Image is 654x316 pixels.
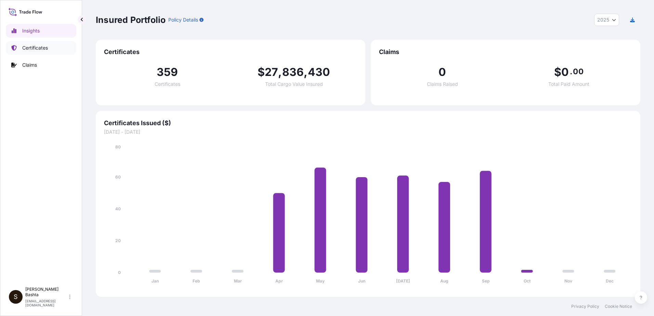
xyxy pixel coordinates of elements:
[152,278,159,284] tspan: Jan
[6,41,76,55] a: Certificates
[439,67,446,78] span: 0
[440,278,448,284] tspan: Aug
[22,62,37,68] p: Claims
[258,67,265,78] span: $
[157,67,178,78] span: 359
[25,299,68,307] p: [EMAIL_ADDRESS][DOMAIN_NAME]
[115,238,121,243] tspan: 20
[554,67,561,78] span: $
[265,67,278,78] span: 27
[304,67,308,78] span: ,
[104,48,357,56] span: Certificates
[25,287,68,298] p: [PERSON_NAME] Bashta
[118,270,121,275] tspan: 0
[234,278,242,284] tspan: Mar
[278,67,282,78] span: ,
[104,119,632,127] span: Certificates Issued ($)
[571,304,599,309] a: Privacy Policy
[573,69,583,74] span: 00
[316,278,325,284] tspan: May
[548,82,589,87] span: Total Paid Amount
[358,278,365,284] tspan: Jun
[22,44,48,51] p: Certificates
[115,174,121,180] tspan: 60
[265,82,323,87] span: Total Cargo Value Insured
[115,144,121,149] tspan: 80
[155,82,180,87] span: Certificates
[282,67,304,78] span: 836
[308,67,330,78] span: 430
[193,278,200,284] tspan: Feb
[104,129,632,135] span: [DATE] - [DATE]
[564,278,573,284] tspan: Nov
[6,58,76,72] a: Claims
[14,293,18,300] span: S
[168,16,198,23] p: Policy Details
[396,278,410,284] tspan: [DATE]
[275,278,283,284] tspan: Apr
[427,82,458,87] span: Claims Raised
[96,14,166,25] p: Insured Portfolio
[570,69,572,74] span: .
[22,27,40,34] p: Insights
[6,24,76,38] a: Insights
[115,206,121,211] tspan: 40
[594,14,619,26] button: Year Selector
[597,16,609,23] span: 2025
[605,304,632,309] a: Cookie Notice
[482,278,490,284] tspan: Sep
[606,278,614,284] tspan: Dec
[379,48,632,56] span: Claims
[524,278,531,284] tspan: Oct
[561,67,569,78] span: 0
